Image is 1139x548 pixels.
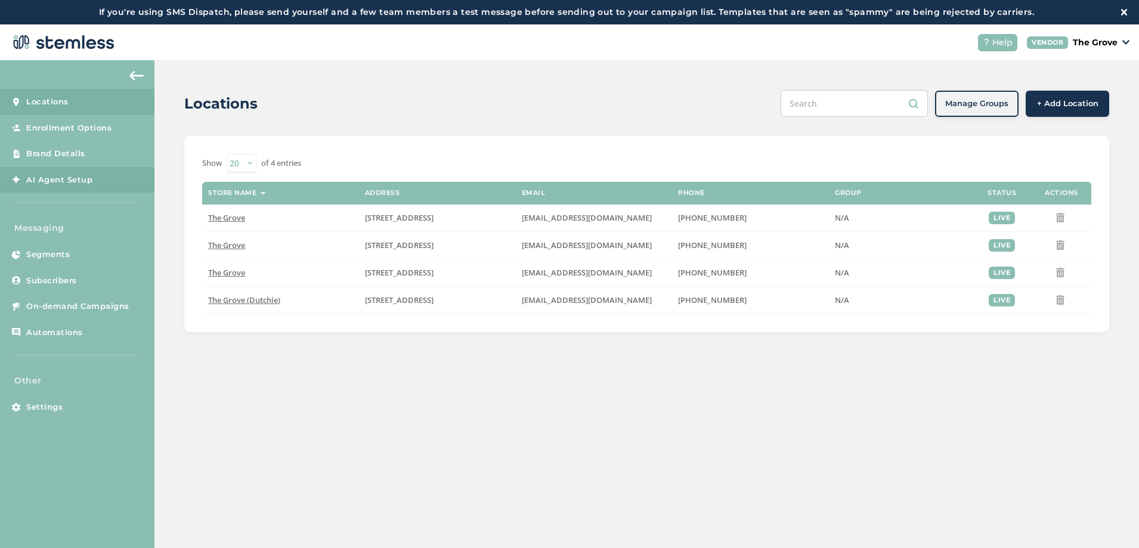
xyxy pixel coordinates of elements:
label: The Grove [208,268,353,278]
label: Show [202,157,222,169]
div: live [989,212,1015,224]
span: Help [992,36,1013,49]
label: The Grove [208,213,353,223]
span: The Grove (Dutchie) [208,295,280,305]
label: (619) 600-1269 [678,240,823,250]
button: + Add Location [1026,91,1109,117]
label: N/A [835,240,966,250]
label: Address [365,189,400,197]
label: The Grove [208,240,353,250]
span: [EMAIL_ADDRESS][DOMAIN_NAME] [522,240,652,250]
span: Brand Details [26,148,85,160]
label: (619) 420-4420 [678,295,823,305]
label: 8155 Center Street [365,240,510,250]
span: The Grove [208,212,245,223]
label: The Grove (Dutchie) [208,295,353,305]
p: The Grove [1073,36,1118,49]
label: of 4 entries [261,157,301,169]
button: Manage Groups [935,91,1019,117]
label: Email [522,189,546,197]
label: dexter@thegroveca.com [522,213,667,223]
img: icon-help-white-03924b79.svg [983,39,990,46]
img: icon_down-arrow-small-66adaf34.svg [1122,40,1129,45]
span: [EMAIL_ADDRESS][DOMAIN_NAME] [522,295,652,305]
span: [EMAIL_ADDRESS][DOMAIN_NAME] [522,267,652,278]
label: (619) 600-1269 [678,268,823,278]
span: Subscribers [26,275,77,287]
span: [STREET_ADDRESS] [365,295,434,305]
div: live [989,239,1015,252]
span: Settings [26,401,63,413]
img: icon-arrow-back-accent-c549486e.svg [129,71,144,81]
label: dexter@thegroveca.com [522,268,667,278]
label: Status [988,189,1016,197]
label: 8155 Center Street [365,268,510,278]
label: 8155 Center Street [365,213,510,223]
label: N/A [835,295,966,305]
span: AI Agent Setup [26,174,92,186]
label: N/A [835,268,966,278]
span: Automations [26,327,83,339]
img: icon-sort-1e1d7615.svg [260,192,266,195]
label: Group [835,189,862,197]
span: Locations [26,96,69,108]
div: live [989,267,1015,279]
h2: Locations [184,93,258,114]
label: N/A [835,213,966,223]
label: Store name [208,189,256,197]
span: Enrollment Options [26,122,112,134]
span: [PHONE_NUMBER] [678,267,747,278]
label: dexter@thegroveca.com [522,240,667,250]
span: [PHONE_NUMBER] [678,240,747,250]
span: On-demand Campaigns [26,301,129,312]
div: live [989,294,1015,306]
label: 8155 Center Street [365,295,510,305]
span: [EMAIL_ADDRESS][DOMAIN_NAME] [522,212,652,223]
label: (619) 600-1269 [678,213,823,223]
span: [STREET_ADDRESS] [365,240,434,250]
span: [STREET_ADDRESS] [365,267,434,278]
span: The Grove [208,267,245,278]
span: Manage Groups [945,98,1008,110]
label: Phone [678,189,705,197]
span: [PHONE_NUMBER] [678,295,747,305]
span: The Grove [208,240,245,250]
label: If you're using SMS Dispatch, please send yourself and a few team members a test message before s... [12,6,1121,18]
span: + Add Location [1037,98,1098,110]
span: Segments [26,249,70,261]
input: Search [781,90,928,117]
th: Actions [1032,182,1091,205]
label: info@thegroveca.com [522,295,667,305]
img: logo-dark-0685b13c.svg [10,30,114,54]
span: [STREET_ADDRESS] [365,212,434,223]
div: VENDOR [1027,36,1068,49]
iframe: Chat Widget [1079,491,1139,548]
span: [PHONE_NUMBER] [678,212,747,223]
img: icon-close-white-1ed751a3.svg [1121,9,1127,15]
